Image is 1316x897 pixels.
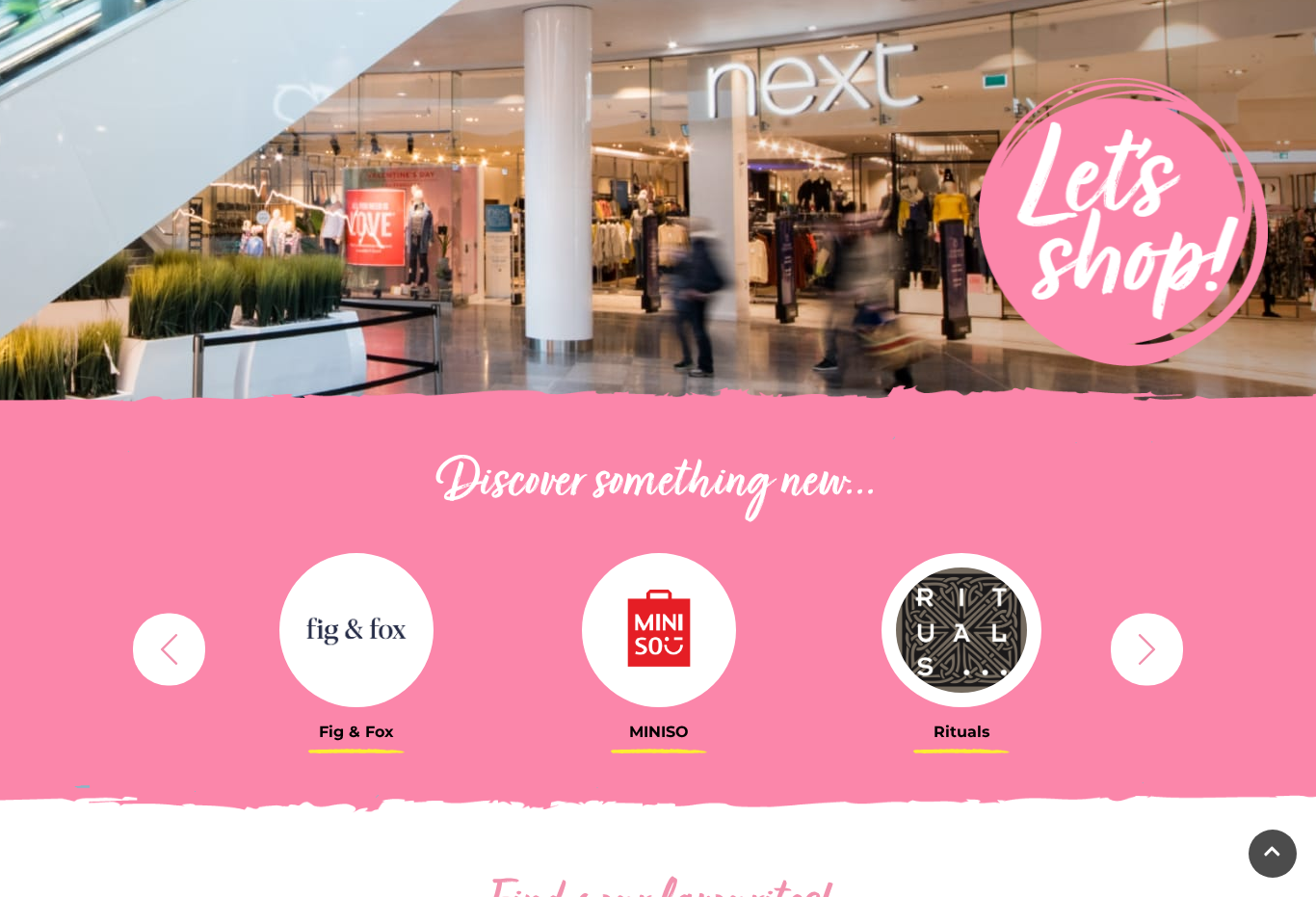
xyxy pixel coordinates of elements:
[825,553,1098,741] a: Rituals
[220,553,493,741] a: Fig & Fox
[522,723,796,741] h3: MINISO
[220,723,493,741] h3: Fig & Fox
[825,723,1098,741] h3: Rituals
[522,553,796,741] a: MINISO
[123,453,1193,514] h2: Discover something new...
